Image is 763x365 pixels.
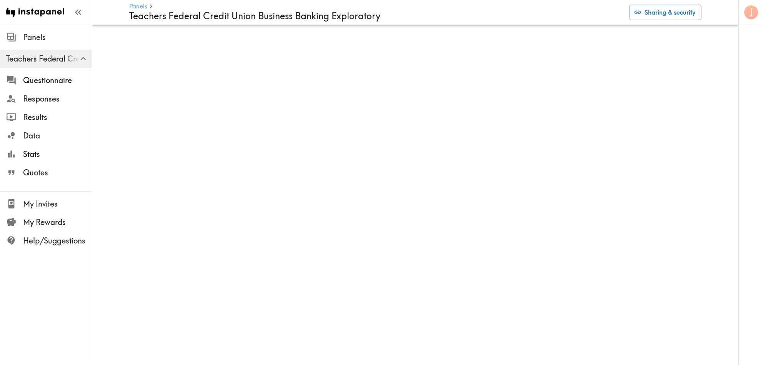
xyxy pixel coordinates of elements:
[23,112,92,123] span: Results
[23,75,92,86] span: Questionnaire
[6,53,92,64] span: Teachers Federal Credit Union Business Banking Exploratory
[129,10,623,22] h4: Teachers Federal Credit Union Business Banking Exploratory
[23,167,92,178] span: Quotes
[743,5,759,20] button: J
[23,93,92,104] span: Responses
[23,217,92,228] span: My Rewards
[23,130,92,141] span: Data
[629,5,701,20] button: Sharing & security
[750,6,753,19] span: J
[129,3,147,10] a: Panels
[23,235,92,246] span: Help/Suggestions
[23,198,92,209] span: My Invites
[23,32,92,43] span: Panels
[23,149,92,160] span: Stats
